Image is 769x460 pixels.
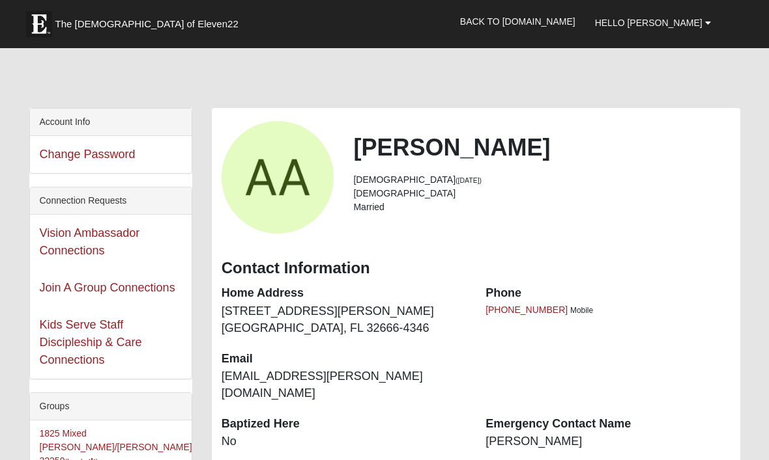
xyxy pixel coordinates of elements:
span: Mobile [570,306,593,315]
li: [DEMOGRAPHIC_DATA] [353,173,730,187]
a: Hello [PERSON_NAME] [585,7,721,39]
a: The [DEMOGRAPHIC_DATA] of Eleven22 [20,5,280,37]
dt: Phone [486,285,730,302]
a: Kids Serve Staff Discipleship & Care Connections [40,318,142,366]
dd: [STREET_ADDRESS][PERSON_NAME] [GEOGRAPHIC_DATA], FL 32666-4346 [222,303,466,336]
a: Vision Ambassador Connections [40,226,140,257]
a: View Fullsize Photo [222,121,334,234]
dt: Email [222,351,466,368]
dd: [PERSON_NAME] [486,433,730,450]
li: Married [353,200,730,214]
div: Groups [30,393,192,420]
a: Join A Group Connections [40,281,175,294]
div: Account Info [30,109,192,136]
img: Eleven22 logo [26,11,52,37]
dt: Home Address [222,285,466,302]
div: Connection Requests [30,187,192,215]
dd: [EMAIL_ADDRESS][PERSON_NAME][DOMAIN_NAME] [222,368,466,401]
h3: Contact Information [222,259,731,278]
h2: [PERSON_NAME] [353,133,730,161]
a: Back to [DOMAIN_NAME] [450,5,585,38]
span: Hello [PERSON_NAME] [595,18,703,28]
span: The [DEMOGRAPHIC_DATA] of Eleven22 [55,18,239,31]
a: [PHONE_NUMBER] [486,304,568,315]
li: [DEMOGRAPHIC_DATA] [353,187,730,200]
small: ([DATE]) [456,176,482,184]
a: Change Password [40,148,136,161]
dt: Emergency Contact Name [486,416,730,433]
dd: No [222,433,466,450]
dt: Baptized Here [222,416,466,433]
